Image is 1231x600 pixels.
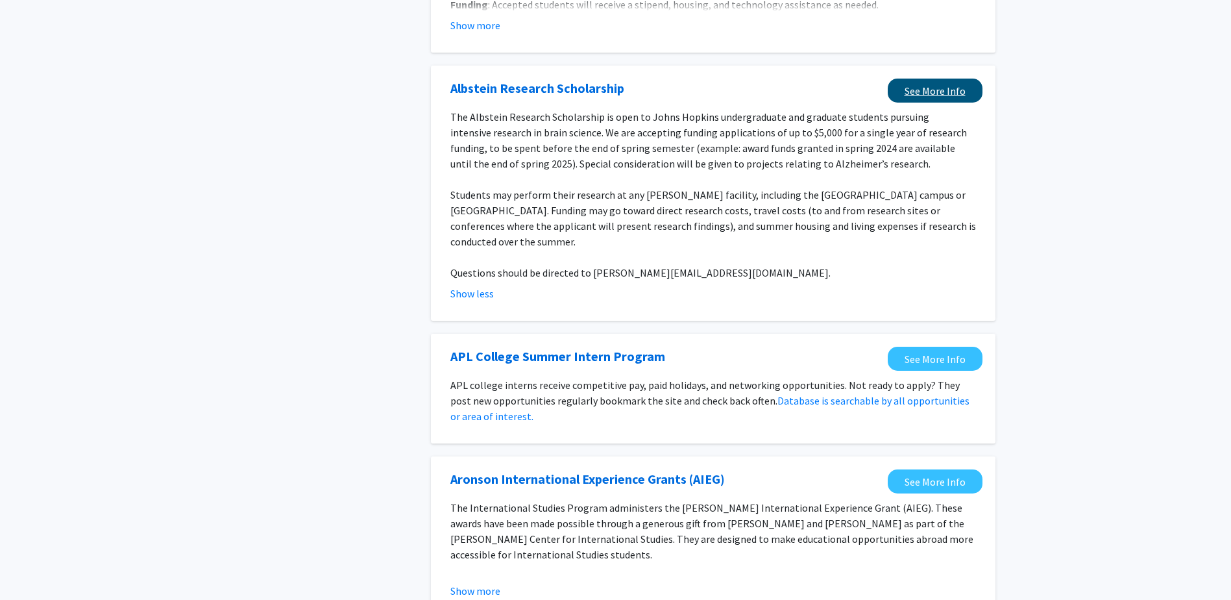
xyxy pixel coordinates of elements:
[10,542,55,590] iframe: Chat
[888,469,982,494] a: Opens in a new tab
[450,347,665,366] a: Opens in a new tab
[450,500,976,562] p: The International Studies Program administers the [PERSON_NAME] International Experience Grant (A...
[450,265,976,281] p: Questions should be directed to [PERSON_NAME][EMAIL_ADDRESS][DOMAIN_NAME].
[450,469,725,489] a: Opens in a new tab
[450,583,500,599] button: Show more
[888,347,982,371] a: Opens in a new tab
[450,286,494,301] button: Show less
[450,18,500,33] button: Show more
[450,377,976,424] p: APL college interns receive competitive pay, paid holidays, and networking opportunities. Not rea...
[450,109,976,171] p: The Albstein Research Scholarship is open to Johns Hopkins undergraduate and graduate students pu...
[450,79,624,98] a: Opens in a new tab
[450,187,976,249] p: Students may perform their research at any [PERSON_NAME] facility, including the [GEOGRAPHIC_DATA...
[888,79,982,103] a: Opens in a new tab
